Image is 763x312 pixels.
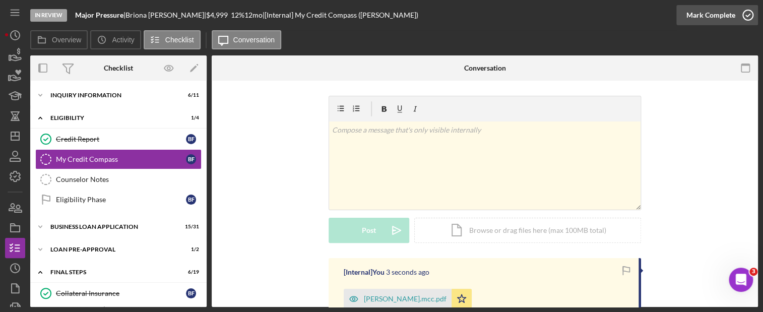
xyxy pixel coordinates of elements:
div: | [75,11,125,19]
a: My Credit CompassBF [35,149,202,169]
div: ELIGIBILITY [50,115,174,121]
div: [Internal] You [344,268,385,276]
a: Counselor Notes [35,169,202,190]
div: Counselor Notes [56,175,201,183]
span: $4,999 [206,11,228,19]
div: 6 / 19 [181,269,199,275]
button: Checklist [144,30,201,49]
div: Collateral Insurance [56,289,186,297]
b: Major Pressure [75,11,123,19]
button: Overview [30,30,88,49]
div: FINAL STEPS [50,269,174,275]
div: Credit Report [56,135,186,143]
button: Post [329,218,409,243]
div: B F [186,195,196,205]
button: Mark Complete [676,5,758,25]
div: LOAN PRE-APPROVAL [50,246,174,253]
div: 6 / 11 [181,92,199,98]
span: 3 [749,268,757,276]
div: B F [186,134,196,144]
div: Post [362,218,376,243]
div: My Credit Compass [56,155,186,163]
div: INQUIRY INFORMATION [50,92,174,98]
div: Checklist [104,64,133,72]
div: | [Internal] My Credit Compass ([PERSON_NAME]) [263,11,418,19]
div: B F [186,288,196,298]
div: In Review [30,9,67,22]
div: 12 % [231,11,244,19]
div: 1 / 4 [181,115,199,121]
label: Activity [112,36,134,44]
div: Eligibility Phase [56,196,186,204]
div: Mark Complete [686,5,735,25]
label: Conversation [233,36,275,44]
label: Checklist [165,36,194,44]
div: BUSINESS LOAN APPLICATION [50,224,174,230]
div: 12 mo [244,11,263,19]
a: Credit ReportBF [35,129,202,149]
div: 15 / 31 [181,224,199,230]
button: [PERSON_NAME].mcc.pdf [344,289,472,309]
div: Conversation [464,64,505,72]
a: Collateral InsuranceBF [35,283,202,303]
div: B F [186,154,196,164]
div: Briona [PERSON_NAME] | [125,11,206,19]
div: 1 / 2 [181,246,199,253]
time: 2025-09-16 22:04 [386,268,429,276]
a: Eligibility PhaseBF [35,190,202,210]
button: Activity [90,30,141,49]
button: Conversation [212,30,282,49]
label: Overview [52,36,81,44]
div: [PERSON_NAME].mcc.pdf [364,295,447,303]
iframe: Intercom live chat [729,268,753,292]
